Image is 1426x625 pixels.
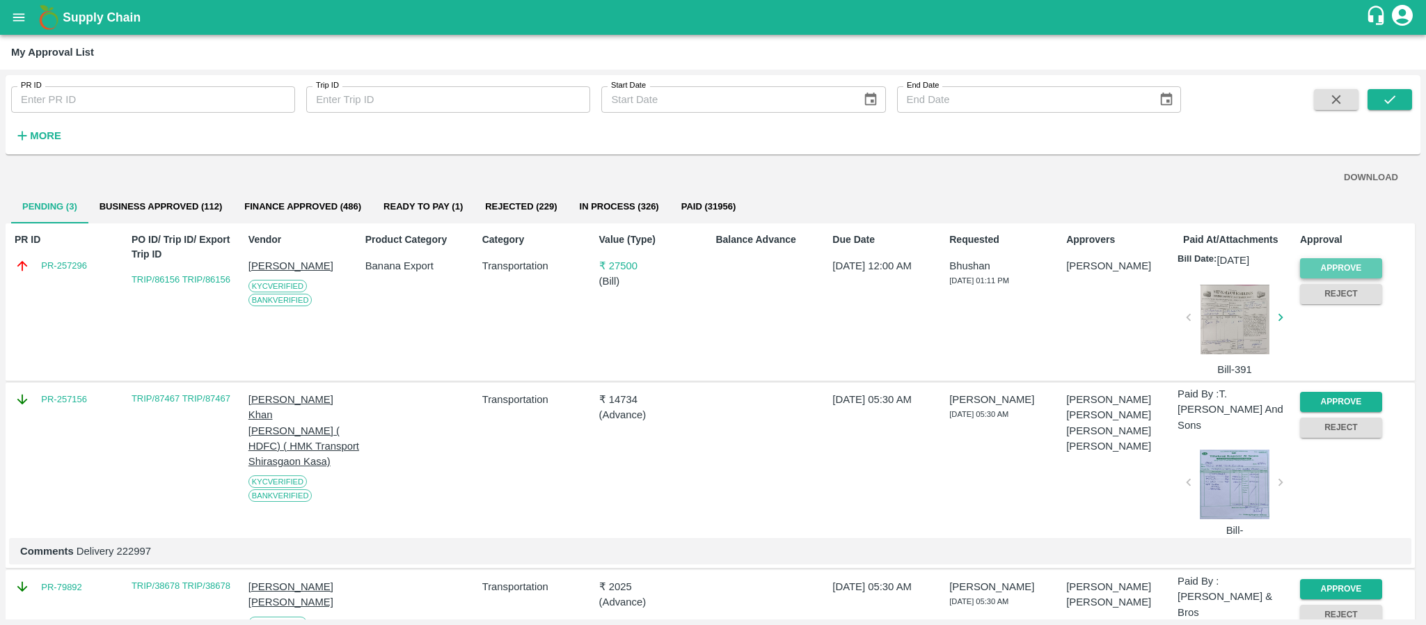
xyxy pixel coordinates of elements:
[1066,258,1178,274] p: [PERSON_NAME]
[11,86,295,113] input: Enter PR ID
[949,232,1061,247] p: Requested
[482,579,594,594] p: Transportation
[1066,392,1178,407] p: [PERSON_NAME]
[949,392,1061,407] p: [PERSON_NAME]
[365,258,477,274] p: Banana Export
[20,546,74,557] b: Comments
[248,489,312,502] span: Bank Verified
[832,232,944,247] p: Due Date
[832,579,944,594] p: [DATE] 05:30 AM
[306,86,590,113] input: Enter Trip ID
[248,294,312,306] span: Bank Verified
[1066,579,1178,594] p: [PERSON_NAME]
[63,10,141,24] b: Supply Chain
[248,280,307,292] span: KYC Verified
[1066,232,1178,247] p: Approvers
[1066,438,1178,454] p: [PERSON_NAME]
[1066,594,1178,610] p: [PERSON_NAME]
[3,1,35,33] button: open drawer
[599,258,711,274] p: ₹ 27500
[1300,579,1382,599] button: Approve
[599,274,711,289] p: ( Bill )
[949,410,1008,418] span: [DATE] 05:30 AM
[1178,253,1217,268] p: Bill Date:
[949,276,1009,285] span: [DATE] 01:11 PM
[1338,166,1404,190] button: DOWNLOAD
[248,579,360,610] p: [PERSON_NAME] [PERSON_NAME]
[248,258,360,274] p: [PERSON_NAME]
[132,393,230,404] a: TRIP/87467 TRIP/87467
[248,232,360,247] p: Vendor
[88,190,234,223] button: Business Approved (112)
[1300,284,1382,304] button: Reject
[41,259,87,273] a: PR-257296
[949,597,1008,606] span: [DATE] 05:30 AM
[63,8,1365,27] a: Supply Chain
[832,392,944,407] p: [DATE] 05:30 AM
[11,190,88,223] button: Pending (3)
[1300,605,1382,625] button: Reject
[233,190,372,223] button: Finance Approved (486)
[949,579,1061,594] p: [PERSON_NAME]
[907,80,939,91] label: End Date
[949,258,1061,274] p: Bhushan
[599,594,711,610] p: ( Advance )
[20,544,1400,559] p: Delivery 222997
[715,232,827,247] p: Balance Advance
[1066,423,1178,438] p: [PERSON_NAME]
[1300,418,1382,438] button: Reject
[1300,258,1382,278] button: Approve
[248,392,360,469] p: [PERSON_NAME] Khan [PERSON_NAME] ( HDFC) ( HMK Transport Shirasgaon Kasa)
[599,407,711,422] p: ( Advance )
[132,274,230,285] a: TRIP/86156 TRIP/86156
[316,80,339,91] label: Trip ID
[670,190,747,223] button: Paid (31956)
[1217,253,1249,268] p: [DATE]
[11,124,65,148] button: More
[569,190,670,223] button: In Process (326)
[1300,392,1382,412] button: Approve
[599,579,711,594] p: ₹ 2025
[1178,573,1294,620] p: Paid By : [PERSON_NAME] & Bros
[857,86,884,113] button: Choose date
[30,130,61,141] strong: More
[248,475,307,488] span: KYC Verified
[1178,386,1294,433] p: Paid By : T.[PERSON_NAME] And Sons
[372,190,474,223] button: Ready To Pay (1)
[15,232,126,247] p: PR ID
[11,43,94,61] div: My Approval List
[897,86,1148,113] input: End Date
[132,580,230,591] a: TRIP/38678 TRIP/38678
[1194,362,1275,377] p: Bill-391
[132,232,243,262] p: PO ID/ Trip ID/ Export Trip ID
[611,80,646,91] label: Start Date
[474,190,568,223] button: Rejected (229)
[482,232,594,247] p: Category
[599,232,711,247] p: Value (Type)
[1300,232,1411,247] p: Approval
[482,392,594,407] p: Transportation
[1066,407,1178,422] p: [PERSON_NAME]
[1183,232,1294,247] p: Paid At/Attachments
[832,258,944,274] p: [DATE] 12:00 AM
[482,258,594,274] p: Transportation
[1153,86,1180,113] button: Choose date
[41,393,87,406] a: PR-257156
[21,80,42,91] label: PR ID
[41,580,82,594] a: PR-79892
[599,392,711,407] p: ₹ 14734
[1194,523,1275,538] p: Bill-
[1365,5,1390,30] div: customer-support
[1390,3,1415,32] div: account of current user
[35,3,63,31] img: logo
[365,232,477,247] p: Product Category
[601,86,852,113] input: Start Date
